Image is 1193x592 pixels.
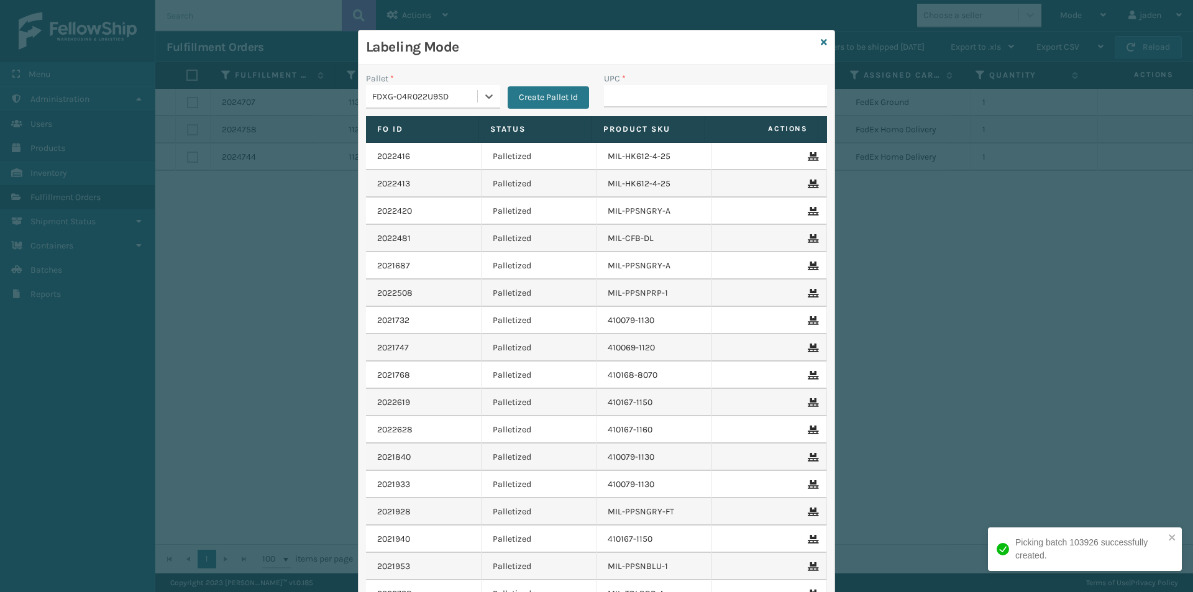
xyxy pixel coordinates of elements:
[808,152,815,161] i: Remove From Pallet
[377,232,411,245] a: 2022481
[482,225,597,252] td: Palletized
[490,124,580,135] label: Status
[808,234,815,243] i: Remove From Pallet
[482,170,597,198] td: Palletized
[808,371,815,380] i: Remove From Pallet
[596,471,712,498] td: 410079-1130
[482,389,597,416] td: Palletized
[596,252,712,280] td: MIL-PPSNGRY-A
[377,396,410,409] a: 2022619
[808,426,815,434] i: Remove From Pallet
[1015,536,1164,562] div: Picking batch 103926 successfully created.
[508,86,589,109] button: Create Pallet Id
[596,444,712,471] td: 410079-1130
[709,119,815,139] span: Actions
[377,150,410,163] a: 2022416
[808,344,815,352] i: Remove From Pallet
[596,389,712,416] td: 410167-1150
[808,480,815,489] i: Remove From Pallet
[482,416,597,444] td: Palletized
[808,453,815,462] i: Remove From Pallet
[808,316,815,325] i: Remove From Pallet
[377,314,409,327] a: 2021732
[596,334,712,362] td: 410069-1120
[596,143,712,170] td: MIL-HK612-4-25
[482,553,597,580] td: Palletized
[596,280,712,307] td: MIL-PPSNPRP-1
[482,362,597,389] td: Palletized
[377,478,410,491] a: 2021933
[596,498,712,526] td: MIL-PPSNGRY-FT
[808,398,815,407] i: Remove From Pallet
[377,205,412,217] a: 2022420
[482,252,597,280] td: Palletized
[377,178,410,190] a: 2022413
[377,506,411,518] a: 2021928
[482,471,597,498] td: Palletized
[596,553,712,580] td: MIL-PPSNBLU-1
[808,562,815,571] i: Remove From Pallet
[482,444,597,471] td: Palletized
[377,342,409,354] a: 2021747
[377,451,411,463] a: 2021840
[482,307,597,334] td: Palletized
[596,307,712,334] td: 410079-1130
[596,526,712,553] td: 410167-1150
[377,560,410,573] a: 2021953
[377,533,410,545] a: 2021940
[377,369,410,381] a: 2021768
[366,38,816,57] h3: Labeling Mode
[596,416,712,444] td: 410167-1160
[808,180,815,188] i: Remove From Pallet
[377,424,413,436] a: 2022628
[808,535,815,544] i: Remove From Pallet
[1168,532,1177,544] button: close
[596,362,712,389] td: 410168-8070
[808,508,815,516] i: Remove From Pallet
[808,207,815,216] i: Remove From Pallet
[377,260,410,272] a: 2021687
[596,170,712,198] td: MIL-HK612-4-25
[482,280,597,307] td: Palletized
[482,526,597,553] td: Palletized
[596,225,712,252] td: MIL-CFB-DL
[808,289,815,298] i: Remove From Pallet
[377,124,467,135] label: Fo Id
[596,198,712,225] td: MIL-PPSNGRY-A
[377,287,413,299] a: 2022508
[482,498,597,526] td: Palletized
[366,72,394,85] label: Pallet
[604,72,626,85] label: UPC
[372,90,478,103] div: FDXG-O4R022U9SD
[603,124,693,135] label: Product SKU
[808,262,815,270] i: Remove From Pallet
[482,198,597,225] td: Palletized
[482,334,597,362] td: Palletized
[482,143,597,170] td: Palletized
